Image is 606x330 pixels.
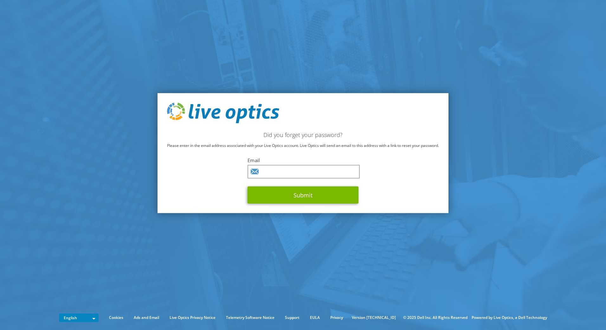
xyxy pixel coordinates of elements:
[280,314,304,321] a: Support
[349,314,399,321] li: Version [TECHNICAL_ID]
[165,314,220,321] a: Live Optics Privacy Notice
[305,314,325,321] a: EULA
[472,314,547,321] li: Powered by Live Optics, a Dell Technology
[167,131,439,138] h2: Did you forget your password?
[326,314,348,321] a: Privacy
[167,102,279,123] img: live_optics_svg.svg
[104,314,128,321] a: Cookies
[221,314,279,321] a: Telemetry Software Notice
[248,157,358,163] label: Email
[248,187,358,204] button: Submit
[129,314,164,321] a: Ads and Email
[400,314,471,321] li: © 2025 Dell Inc. All Rights Reserved
[167,142,439,149] p: Please enter in the email address associated with your Live Optics account. Live Optics will send...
